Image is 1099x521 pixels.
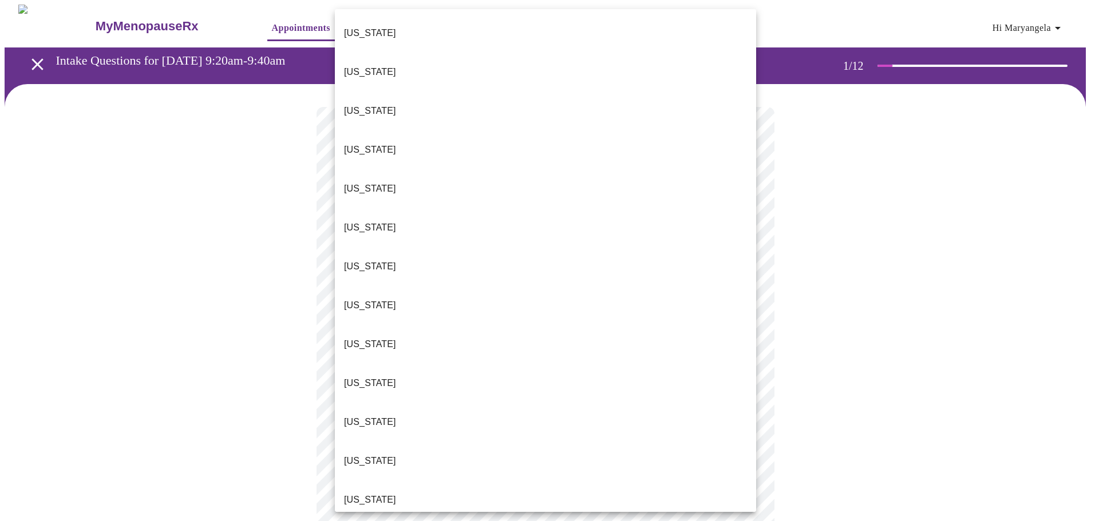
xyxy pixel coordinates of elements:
p: [US_STATE] [344,143,396,157]
p: [US_STATE] [344,376,396,390]
p: [US_STATE] [344,26,396,40]
p: [US_STATE] [344,260,396,273]
p: [US_STATE] [344,65,396,79]
p: [US_STATE] [344,221,396,234]
p: [US_STATE] [344,454,396,468]
p: [US_STATE] [344,493,396,507]
p: [US_STATE] [344,415,396,429]
p: [US_STATE] [344,182,396,196]
p: [US_STATE] [344,104,396,118]
p: [US_STATE] [344,337,396,351]
p: [US_STATE] [344,299,396,312]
